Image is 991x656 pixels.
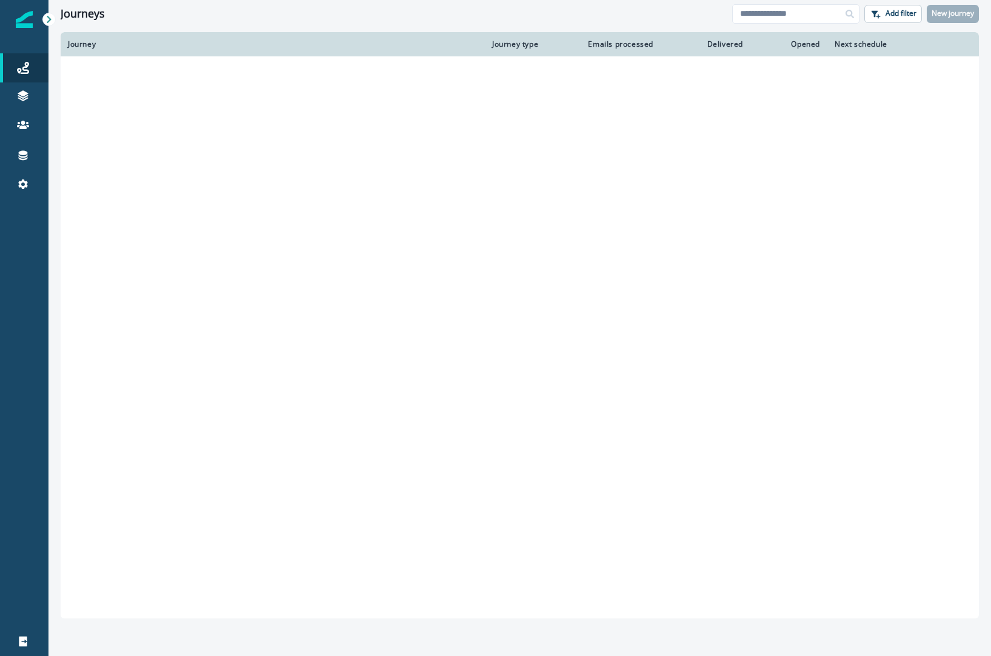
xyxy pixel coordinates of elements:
button: Add filter [864,5,922,23]
p: New journey [932,9,974,18]
div: Journey [68,39,478,49]
h1: Journeys [61,7,105,21]
img: Inflection [16,11,33,28]
div: Emails processed [583,39,653,49]
div: Delivered [668,39,743,49]
div: Journey type [492,39,569,49]
button: New journey [927,5,979,23]
p: Add filter [886,9,916,18]
div: Opened [758,39,820,49]
div: Next schedule [835,39,941,49]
